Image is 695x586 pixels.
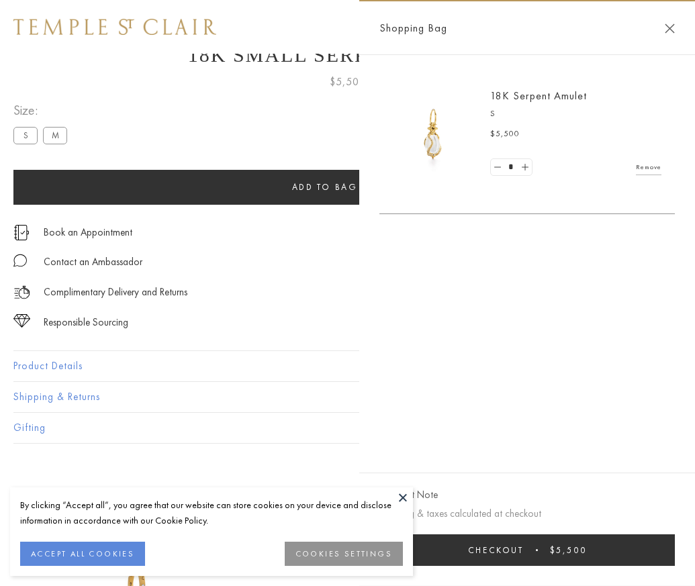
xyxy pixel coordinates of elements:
[43,127,67,144] label: M
[20,497,403,528] div: By clicking “Accept all”, you agree that our website can store cookies on your device and disclos...
[393,94,473,175] img: P51836-E11SERPPV
[379,487,438,503] button: Add Gift Note
[44,284,187,301] p: Complimentary Delivery and Returns
[379,19,447,37] span: Shopping Bag
[550,544,587,556] span: $5,500
[13,127,38,144] label: S
[13,351,682,381] button: Product Details
[13,254,27,267] img: MessageIcon-01_2.svg
[379,534,675,566] button: Checkout $5,500
[518,159,531,176] a: Set quantity to 2
[468,544,524,556] span: Checkout
[13,382,682,412] button: Shipping & Returns
[13,19,216,35] img: Temple St. Clair
[292,181,358,193] span: Add to bag
[20,542,145,566] button: ACCEPT ALL COOKIES
[13,314,30,328] img: icon_sourcing.svg
[44,254,142,271] div: Contact an Ambassador
[490,128,520,141] span: $5,500
[13,225,30,240] img: icon_appointment.svg
[44,225,132,240] a: Book an Appointment
[13,170,636,205] button: Add to bag
[285,542,403,566] button: COOKIES SETTINGS
[13,284,30,301] img: icon_delivery.svg
[13,44,682,66] h1: 18K Small Serpent Amulet
[13,413,682,443] button: Gifting
[379,505,675,522] p: Shipping & taxes calculated at checkout
[490,89,587,103] a: 18K Serpent Amulet
[636,160,661,175] a: Remove
[665,23,675,34] button: Close Shopping Bag
[13,99,73,121] span: Size:
[330,73,366,91] span: $5,500
[44,314,128,331] div: Responsible Sourcing
[490,107,661,121] p: S
[491,159,504,176] a: Set quantity to 0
